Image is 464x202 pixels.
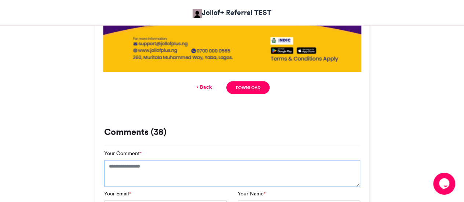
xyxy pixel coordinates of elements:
a: Jollof+ Referral TEST [193,7,271,18]
a: Back [194,83,212,91]
label: Your Email [104,190,131,197]
h3: Comments (38) [104,128,360,136]
iframe: chat widget [433,173,457,195]
a: Download [226,81,269,94]
label: Your Name [238,190,266,197]
label: Your Comment [104,150,142,157]
img: Jollof+ Referral TEST [193,9,202,18]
